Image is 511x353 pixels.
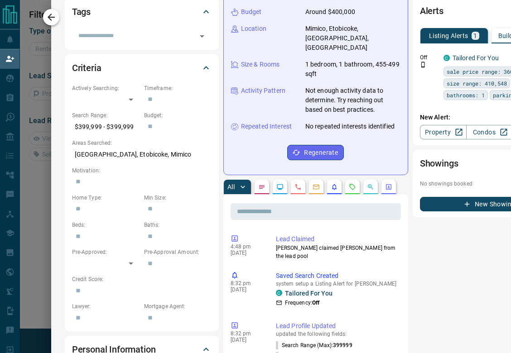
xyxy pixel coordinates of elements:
p: Baths: [144,221,212,229]
p: Around $400,000 [305,7,355,17]
h2: Alerts [420,4,444,18]
p: $399,999 - $399,999 [72,119,140,134]
svg: Calls [294,183,302,191]
svg: Listing Alerts [331,183,338,191]
p: 1 [473,33,477,39]
div: condos.ca [444,55,450,61]
a: Property [420,125,467,139]
p: [GEOGRAPHIC_DATA], Etobicoke, Mimico [72,147,212,162]
div: Criteria [72,57,212,79]
p: 8:32 pm [231,330,262,337]
p: Not enough activity data to determine. Try reaching out based on best practices. [305,86,400,114]
p: Actively Searching: [72,84,140,92]
svg: Requests [349,183,356,191]
p: Credit Score: [72,275,212,283]
h2: Tags [72,5,91,19]
p: Search Range: [72,111,140,119]
h2: Showings [420,156,458,171]
p: All [227,184,235,190]
span: size range: 410,548 [447,79,507,88]
a: Tailored For You [453,54,499,62]
p: Beds: [72,221,140,229]
button: Regenerate [287,145,344,160]
svg: Emails [313,183,320,191]
a: Tailored For You [285,290,333,297]
span: 399999 [333,342,352,348]
p: [PERSON_NAME] claimed [PERSON_NAME] from the lead pool [276,244,397,260]
p: Frequency: [285,299,319,307]
svg: Opportunities [367,183,374,191]
p: [DATE] [231,337,262,343]
div: condos.ca [276,290,282,296]
svg: Agent Actions [385,183,392,191]
p: Off [420,53,438,62]
p: system setup a Listing Alert for [PERSON_NAME] [276,281,397,287]
p: [DATE] [231,286,262,293]
p: 1 bedroom, 1 bathroom, 455-499 sqft [305,60,400,79]
p: Lawyer: [72,302,140,310]
p: Search Range (Max) : [276,341,352,349]
p: 4:48 pm [231,243,262,250]
p: Areas Searched: [72,139,212,147]
p: Budget: [144,111,212,119]
h2: Criteria [72,61,101,75]
p: Pre-Approved: [72,248,140,256]
p: Activity Pattern [241,86,285,95]
p: Motivation: [72,167,212,175]
strong: Off [312,300,319,306]
p: Mortgage Agent: [144,302,212,310]
p: Pre-Approval Amount: [144,248,212,256]
p: Lead Claimed [276,234,397,244]
svg: Notes [258,183,265,191]
p: Timeframe: [144,84,212,92]
svg: Lead Browsing Activity [276,183,284,191]
span: bathrooms: 1 [447,91,485,100]
div: Tags [72,1,212,23]
p: 8:32 pm [231,280,262,286]
p: Repeated Interest [241,122,292,131]
p: Min Size: [144,194,212,202]
p: [DATE] [231,250,262,256]
p: Saved Search Created [276,271,397,281]
p: updated the following fields: [276,331,397,337]
svg: Push Notification Only [420,62,426,68]
p: Budget [241,7,262,17]
p: Listing Alerts [429,33,468,39]
p: Mimico, Etobicoke, [GEOGRAPHIC_DATA], [GEOGRAPHIC_DATA] [305,24,400,52]
p: No repeated interests identified [305,122,395,131]
p: Location [241,24,266,33]
p: Size & Rooms [241,60,280,69]
p: Lead Profile Updated [276,321,397,331]
button: Open [196,30,208,43]
p: Home Type: [72,194,140,202]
